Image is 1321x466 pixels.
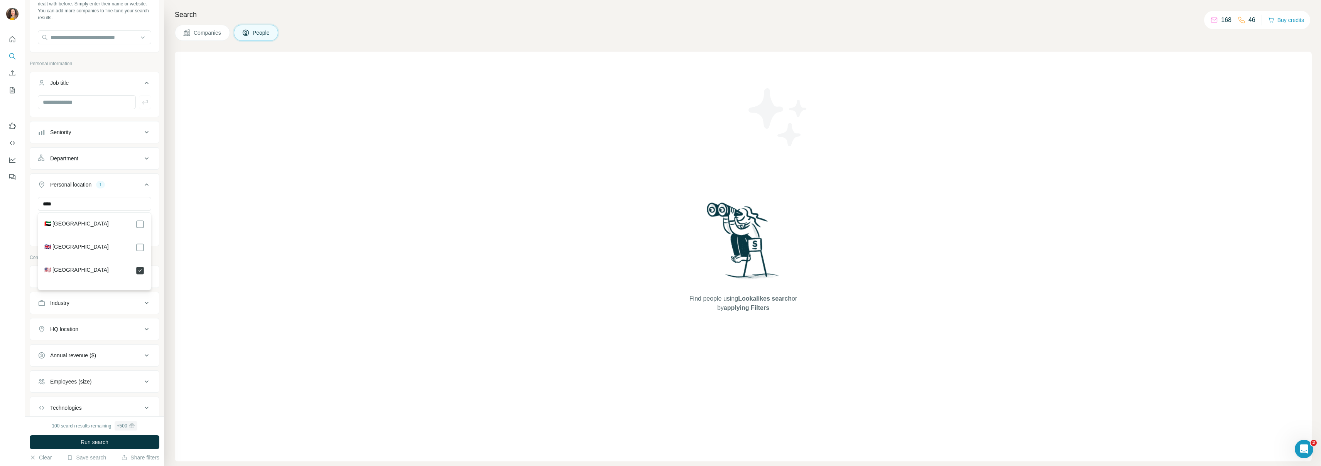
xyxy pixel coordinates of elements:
[1268,15,1304,25] button: Buy credits
[50,404,82,412] div: Technologies
[50,378,91,385] div: Employees (size)
[30,175,159,197] button: Personal location1
[6,119,19,133] button: Use Surfe on LinkedIn
[1311,440,1317,446] span: 2
[50,352,96,359] div: Annual revenue ($)
[50,155,78,162] div: Department
[6,153,19,167] button: Dashboard
[681,294,805,313] span: Find people using or by
[6,83,19,97] button: My lists
[44,266,109,275] label: 🇺🇸 [GEOGRAPHIC_DATA]
[175,9,1312,20] h4: Search
[30,74,159,95] button: Job title
[253,29,270,37] span: People
[738,295,792,302] span: Lookalikes search
[30,149,159,168] button: Department
[703,200,784,286] img: Surfe Illustration - Woman searching with binoculars
[30,254,159,261] p: Company information
[30,454,52,461] button: Clear
[1248,15,1255,25] p: 46
[52,421,137,431] div: 100 search results remaining
[50,79,69,87] div: Job title
[50,181,91,188] div: Personal location
[1221,15,1231,25] p: 168
[50,325,78,333] div: HQ location
[30,435,159,449] button: Run search
[30,267,159,286] button: Company
[1295,440,1313,458] iframe: Intercom live chat
[724,304,769,311] span: applying Filters
[67,454,106,461] button: Save search
[81,438,108,446] span: Run search
[44,243,109,252] label: 🇬🇧 [GEOGRAPHIC_DATA]
[30,123,159,141] button: Seniority
[743,82,813,152] img: Surfe Illustration - Stars
[30,294,159,312] button: Industry
[6,32,19,46] button: Quick start
[6,66,19,80] button: Enrich CSV
[30,372,159,391] button: Employees (size)
[117,422,127,429] div: + 500
[30,346,159,365] button: Annual revenue ($)
[50,299,69,307] div: Industry
[30,320,159,338] button: HQ location
[30,399,159,417] button: Technologies
[6,49,19,63] button: Search
[30,60,159,67] p: Personal information
[194,29,222,37] span: Companies
[6,170,19,184] button: Feedback
[6,136,19,150] button: Use Surfe API
[121,454,159,461] button: Share filters
[50,128,71,136] div: Seniority
[6,8,19,20] img: Avatar
[44,220,109,229] label: 🇦🇪 [GEOGRAPHIC_DATA]
[96,181,105,188] div: 1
